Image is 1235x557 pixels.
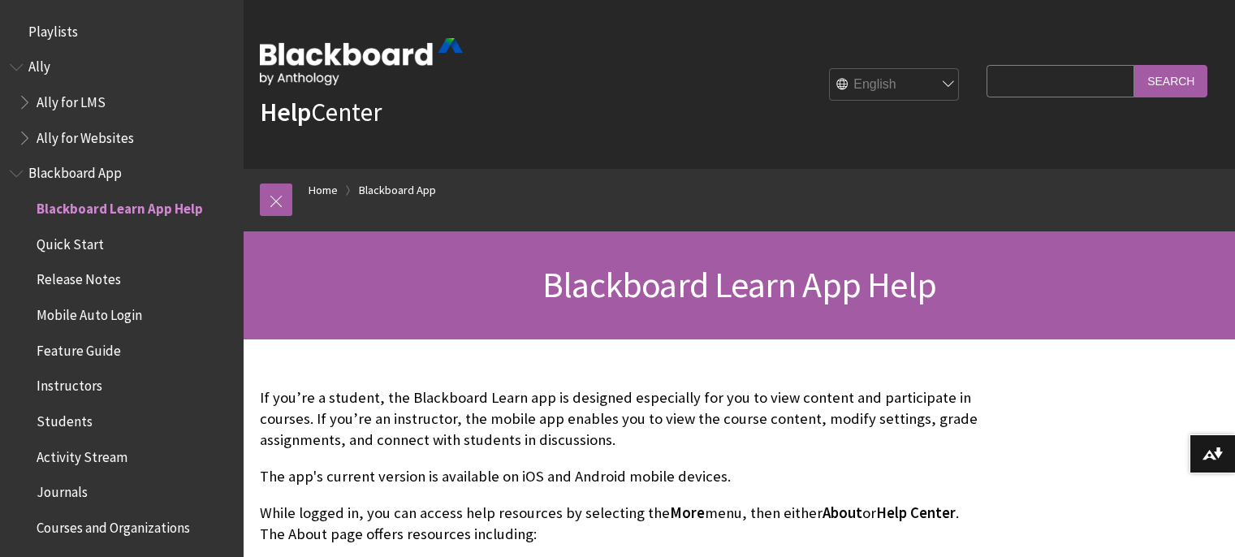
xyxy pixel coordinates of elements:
[37,124,134,146] span: Ally for Websites
[37,301,142,323] span: Mobile Auto Login
[37,195,203,217] span: Blackboard Learn App Help
[37,231,104,253] span: Quick Start
[260,96,311,128] strong: Help
[260,466,978,487] p: The app's current version is available on iOS and Android mobile devices.
[359,180,436,201] a: Blackboard App
[37,443,127,465] span: Activity Stream
[542,262,936,307] span: Blackboard Learn App Help
[37,408,93,430] span: Students
[37,514,190,536] span: Courses and Organizations
[670,503,705,522] span: More
[10,54,234,152] nav: Book outline for Anthology Ally Help
[37,266,121,288] span: Release Notes
[37,337,121,359] span: Feature Guide
[309,180,338,201] a: Home
[830,69,960,101] select: Site Language Selector
[260,38,463,85] img: Blackboard by Anthology
[823,503,862,522] span: About
[37,89,106,110] span: Ally for LMS
[28,160,122,182] span: Blackboard App
[10,18,234,45] nav: Book outline for Playlists
[260,387,978,451] p: If you’re a student, the Blackboard Learn app is designed especially for you to view content and ...
[876,503,956,522] span: Help Center
[1134,65,1207,97] input: Search
[28,54,50,76] span: Ally
[260,503,978,545] p: While logged in, you can access help resources by selecting the menu, then either or . The About ...
[260,96,382,128] a: HelpCenter
[37,373,102,395] span: Instructors
[37,479,88,501] span: Journals
[28,18,78,40] span: Playlists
